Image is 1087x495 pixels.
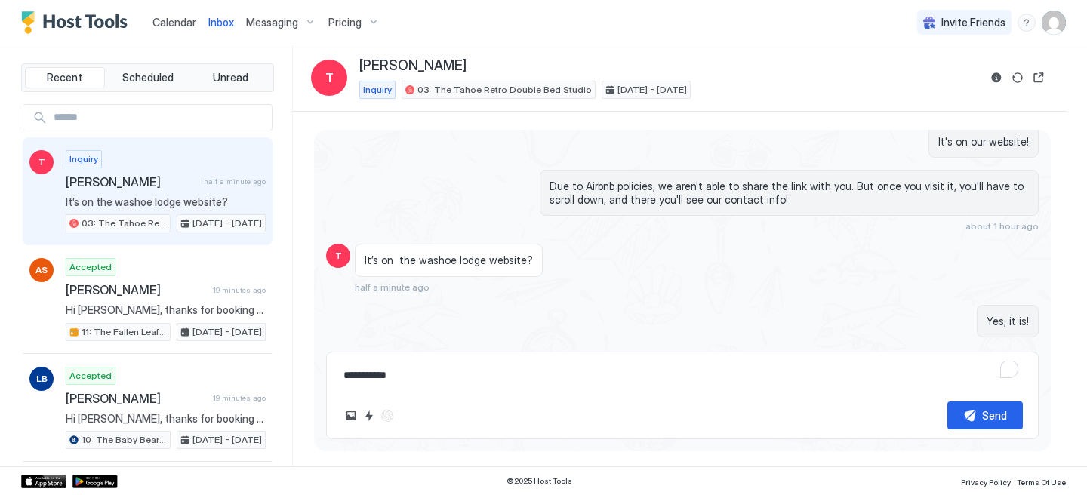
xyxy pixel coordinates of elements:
button: Unread [190,67,270,88]
span: Inquiry [363,83,392,97]
span: Accepted [69,260,112,274]
span: 19 minutes ago [213,393,266,403]
span: [DATE] - [DATE] [192,217,262,230]
span: 19 minutes ago [213,285,266,295]
span: Yes, it is! [987,315,1029,328]
div: Send [982,407,1007,423]
span: 03: The Tahoe Retro Double Bed Studio [82,217,167,230]
input: Input Field [48,105,272,131]
span: T [38,155,45,169]
span: It’s on the washoe lodge website? [66,195,266,209]
span: Hi [PERSON_NAME], thanks for booking your stay with us! Details of your Booking: 📍 [STREET_ADDRES... [66,303,266,317]
a: App Store [21,475,66,488]
span: AS [35,263,48,277]
a: Host Tools Logo [21,11,134,34]
button: Reservation information [987,69,1005,87]
span: 03: The Tahoe Retro Double Bed Studio [417,83,592,97]
span: Calendar [152,16,196,29]
span: Inquiry [69,152,98,166]
span: Hi [PERSON_NAME], thanks for booking your stay with us! Details of your Booking: 📍 [STREET_ADDRES... [66,412,266,426]
span: Pricing [328,16,362,29]
span: half a minute ago [204,177,266,186]
a: Calendar [152,14,196,30]
span: [DATE] - [DATE] [192,325,262,339]
span: Recent [47,71,82,85]
span: Inbox [208,16,234,29]
button: Send [947,401,1023,429]
div: menu [1018,14,1036,32]
a: Terms Of Use [1017,473,1066,489]
span: Terms Of Use [1017,478,1066,487]
span: It’s on the washoe lodge website? [365,254,533,267]
span: half a minute ago [355,281,430,293]
span: Due to Airbnb policies, we aren't able to share the link with you. But once you visit it, you'll ... [550,180,1029,206]
span: Scheduled [122,71,174,85]
span: T [335,249,342,263]
span: Accepted [69,369,112,383]
span: [DATE] - [DATE] [192,433,262,447]
button: Upload image [342,407,360,425]
span: Privacy Policy [961,478,1011,487]
button: Recent [25,67,105,88]
button: Open reservation [1030,69,1048,87]
span: Unread [213,71,248,85]
div: User profile [1042,11,1066,35]
span: [PERSON_NAME] [66,282,207,297]
textarea: To enrich screen reader interactions, please activate Accessibility in Grammarly extension settings [342,361,1023,389]
span: 10: The Baby Bear Pet Friendly Studio [82,433,167,447]
span: [DATE] - [DATE] [617,83,687,97]
button: Scheduled [108,67,188,88]
span: [PERSON_NAME] [66,391,207,406]
span: about 1 hour ago [965,220,1039,232]
span: © 2025 Host Tools [507,476,572,486]
span: [PERSON_NAME] [359,57,467,75]
span: Messaging [246,16,298,29]
span: 11: The Fallen Leaf Pet Friendly Studio [82,325,167,339]
a: Inbox [208,14,234,30]
button: Sync reservation [1008,69,1027,87]
a: Privacy Policy [961,473,1011,489]
span: LB [36,372,48,386]
span: [PERSON_NAME] [66,174,198,189]
span: It's on our website! [938,135,1029,149]
button: Quick reply [360,407,378,425]
a: Google Play Store [72,475,118,488]
span: Invite Friends [941,16,1005,29]
span: T [325,69,334,87]
div: tab-group [21,63,274,92]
